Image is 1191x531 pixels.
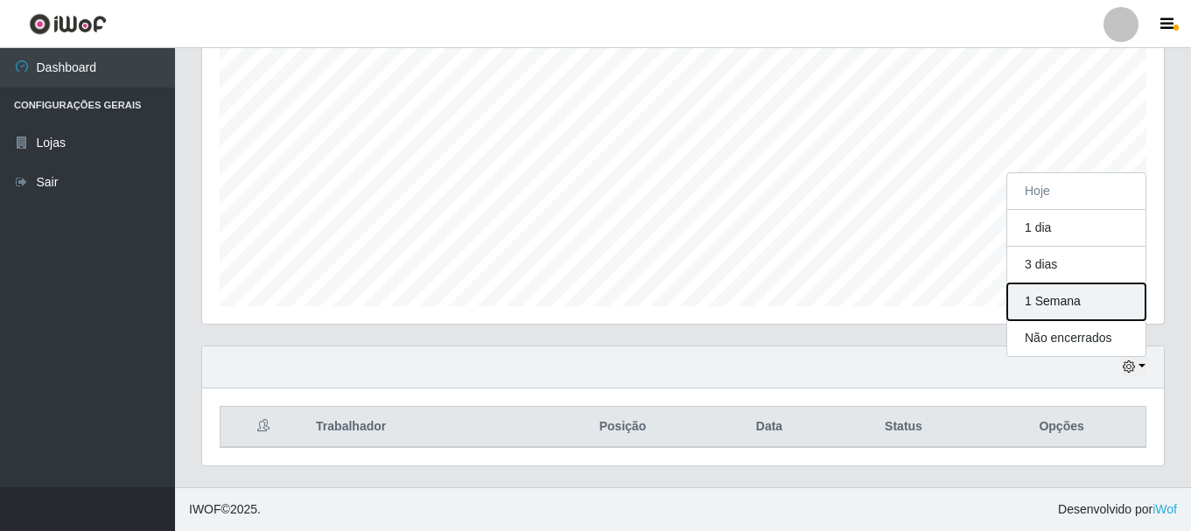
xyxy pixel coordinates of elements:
th: Trabalhador [305,407,536,448]
span: © 2025 . [189,500,261,519]
span: Desenvolvido por [1058,500,1177,519]
button: Não encerrados [1007,320,1145,356]
button: 3 dias [1007,247,1145,283]
span: IWOF [189,502,221,516]
button: 1 dia [1007,210,1145,247]
img: CoreUI Logo [29,13,107,35]
a: iWof [1152,502,1177,516]
button: Hoje [1007,173,1145,210]
th: Status [830,407,977,448]
th: Data [709,407,830,448]
th: Posição [536,407,709,448]
button: 1 Semana [1007,283,1145,320]
th: Opções [977,407,1145,448]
